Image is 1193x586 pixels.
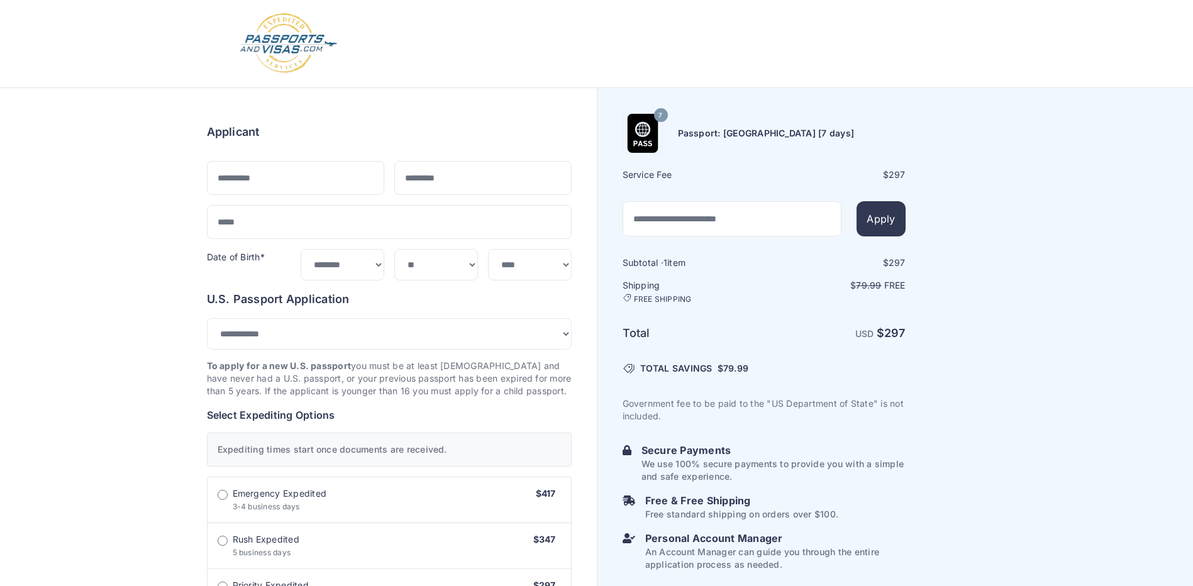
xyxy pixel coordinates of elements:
span: Emergency Expedited [233,487,327,500]
span: 297 [889,169,906,180]
span: 297 [884,326,906,340]
p: you must be at least [DEMOGRAPHIC_DATA] and have never had a U.S. passport, or your previous pass... [207,360,572,397]
strong: To apply for a new U.S. passport [207,360,352,371]
span: $ [718,362,748,375]
h6: U.S. Passport Application [207,290,572,308]
span: 297 [889,257,906,268]
p: We use 100% secure payments to provide you with a simple and safe experience. [641,458,906,483]
span: 1 [663,257,667,268]
h6: Select Expediting Options [207,407,572,423]
h6: Secure Payments [641,443,906,458]
span: $417 [536,488,556,499]
h6: Shipping [623,279,763,304]
span: 5 business days [233,548,291,557]
h6: Subtotal · item [623,257,763,269]
p: Free standard shipping on orders over $100. [645,508,838,521]
span: $347 [533,534,556,545]
img: Product Name [623,114,662,153]
span: Free [884,280,906,290]
h6: Service Fee [623,169,763,181]
span: FREE SHIPPING [634,294,692,304]
div: $ [765,169,906,181]
p: Government fee to be paid to the "US Department of State" is not included. [623,397,906,423]
span: 79.99 [723,363,748,373]
div: Expediting times start once documents are received. [207,433,572,467]
h6: Personal Account Manager [645,531,906,546]
h6: Passport: [GEOGRAPHIC_DATA] [7 days] [678,127,855,140]
span: TOTAL SAVINGS [640,362,713,375]
button: Apply [857,201,905,236]
span: 7 [658,108,662,124]
h6: Applicant [207,123,260,141]
strong: $ [877,326,906,340]
p: An Account Manager can guide you through the entire application process as needed. [645,546,906,571]
span: Rush Expedited [233,533,299,546]
div: $ [765,257,906,269]
h6: Free & Free Shipping [645,493,838,508]
label: Date of Birth* [207,252,265,262]
img: Logo [238,13,338,75]
span: 3-4 business days [233,502,300,511]
span: 79.99 [856,280,881,290]
p: $ [765,279,906,292]
span: USD [855,328,874,339]
h6: Total [623,324,763,342]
